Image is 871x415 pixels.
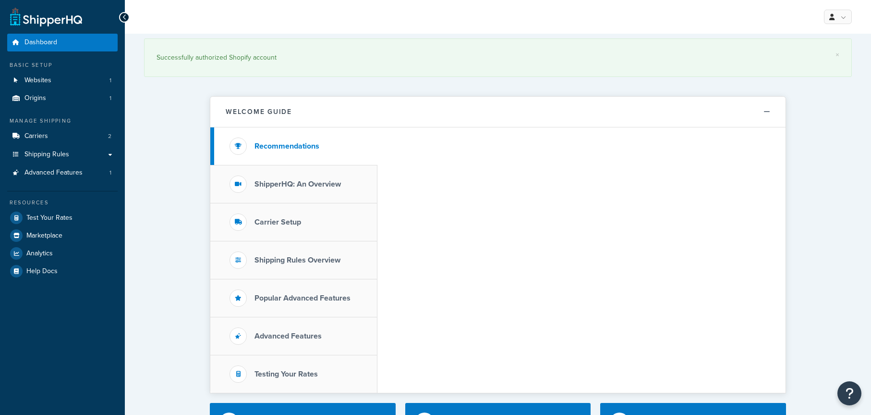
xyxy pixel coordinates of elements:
li: Advanced Features [7,164,118,182]
span: Shipping Rules [24,151,69,159]
h3: Testing Your Rates [254,370,318,378]
a: Test Your Rates [7,209,118,226]
a: × [835,51,839,59]
li: Origins [7,89,118,107]
span: Marketplace [26,232,62,240]
h3: Carrier Setup [254,218,301,226]
span: 1 [109,169,111,177]
h2: Welcome Guide [226,108,292,115]
button: Open Resource Center [837,381,861,405]
a: Dashboard [7,34,118,51]
button: Welcome Guide [210,97,786,127]
h3: Recommendations [254,142,319,151]
span: Test Your Rates [26,214,73,222]
a: Carriers2 [7,127,118,145]
h3: ShipperHQ: An Overview [254,180,341,189]
li: Carriers [7,127,118,145]
a: Marketplace [7,227,118,244]
a: Analytics [7,245,118,262]
a: Websites1 [7,72,118,89]
div: Basic Setup [7,61,118,69]
a: Shipping Rules [7,146,118,163]
span: Carriers [24,132,48,140]
h3: Advanced Features [254,332,322,340]
span: Dashboard [24,38,57,47]
div: Resources [7,199,118,207]
span: Advanced Features [24,169,83,177]
a: Help Docs [7,263,118,280]
span: Origins [24,94,46,102]
span: 1 [109,94,111,102]
span: 2 [108,132,111,140]
span: 1 [109,76,111,85]
div: Successfully authorized Shopify account [157,51,839,64]
a: Origins1 [7,89,118,107]
h3: Shipping Rules Overview [254,256,340,264]
h3: Popular Advanced Features [254,294,351,302]
a: Advanced Features1 [7,164,118,182]
li: Websites [7,72,118,89]
span: Help Docs [26,267,58,276]
div: Manage Shipping [7,117,118,125]
span: Analytics [26,250,53,258]
span: Websites [24,76,51,85]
